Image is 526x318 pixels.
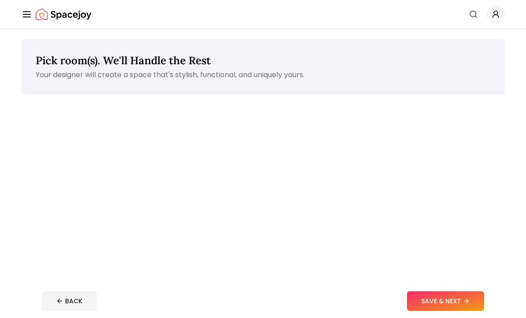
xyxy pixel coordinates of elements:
span: Pick room(s). We'll Handle the Rest [36,54,211,67]
img: Spacejoy Logo [36,5,91,23]
button: BACK [42,291,97,311]
p: Your designer will create a space that's stylish, functional, and uniquely yours. [36,70,490,80]
button: SAVE & NEXT [407,291,484,311]
a: Spacejoy [36,5,91,23]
